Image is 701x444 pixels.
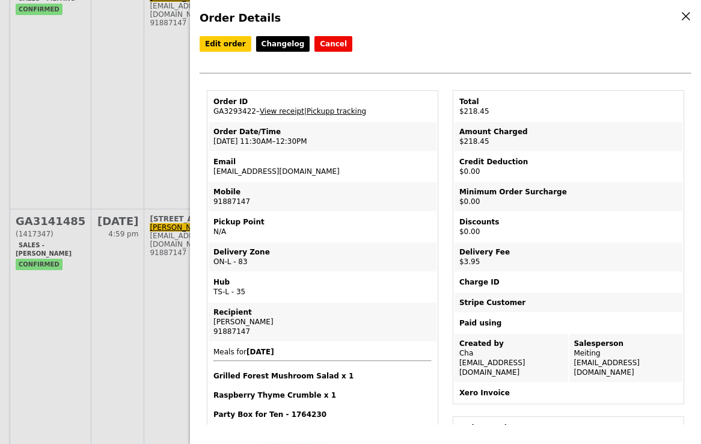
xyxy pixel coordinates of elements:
[213,327,432,336] div: 91887147
[455,242,682,271] td: $3.95
[574,339,678,348] div: Salesperson
[213,157,432,167] div: Email
[200,11,281,24] span: Order Details
[213,307,432,317] div: Recipient
[213,317,432,327] div: [PERSON_NAME]
[213,390,432,400] h4: Raspberry Thyme Crumble x 1
[459,127,678,137] div: Amount Charged
[459,298,678,307] div: Stripe Customer
[459,388,678,398] div: Xero Invoice
[459,339,563,348] div: Created by
[459,423,678,433] div: Order Database ID
[304,107,366,116] span: |
[200,36,251,52] a: Edit order
[459,157,678,167] div: Credit Deduction
[213,277,432,287] div: Hub
[209,92,436,121] td: GA3293422
[459,277,678,287] div: Charge ID
[569,334,683,382] td: Meiting [EMAIL_ADDRESS][DOMAIN_NAME]
[455,152,682,181] td: $0.00
[459,97,678,106] div: Total
[459,247,678,257] div: Delivery Fee
[213,187,432,197] div: Mobile
[459,217,678,227] div: Discounts
[209,122,436,151] td: [DATE] 11:30AM–12:30PM
[307,107,366,116] a: Pickupp tracking
[213,127,432,137] div: Order Date/Time
[256,107,260,116] span: –
[455,182,682,211] td: $0.00
[459,318,678,328] div: Paid using
[455,212,682,241] td: $0.00
[314,36,352,52] button: Cancel
[209,152,436,181] td: [EMAIL_ADDRESS][DOMAIN_NAME]
[209,242,436,271] td: ON-L - 83
[209,182,436,211] td: 91887147
[213,410,432,419] h4: Party Box for Ten - 1764230
[213,247,432,257] div: Delivery Zone
[213,217,432,227] div: Pickup Point
[256,36,310,52] a: Changelog
[209,273,436,301] td: TS-L - 35
[209,212,436,241] td: N/A
[213,371,432,381] h4: Grilled Forest Mushroom Salad x 1
[213,97,432,106] div: Order ID
[455,334,568,382] td: Cha [EMAIL_ADDRESS][DOMAIN_NAME]
[246,348,274,356] b: [DATE]
[455,122,682,151] td: $218.45
[459,187,678,197] div: Minimum Order Surcharge
[260,107,304,116] a: View receipt
[455,92,682,121] td: $218.45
